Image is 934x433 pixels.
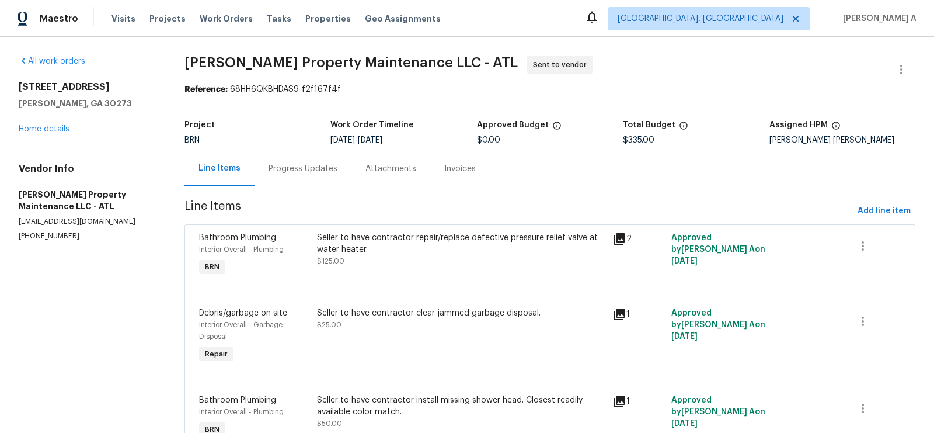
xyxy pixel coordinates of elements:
h5: Assigned HPM [769,121,828,129]
h5: Work Order Timeline [330,121,414,129]
span: [GEOGRAPHIC_DATA], [GEOGRAPHIC_DATA] [618,13,783,25]
h5: Project [184,121,215,129]
h5: Total Budget [623,121,675,129]
span: Properties [305,13,351,25]
span: Debris/garbage on site [199,309,287,317]
h5: [PERSON_NAME], GA 30273 [19,98,156,109]
span: Tasks [267,15,291,23]
span: [DATE] [671,257,698,265]
h5: Approved Budget [477,121,549,129]
p: [EMAIL_ADDRESS][DOMAIN_NAME] [19,217,156,227]
span: $25.00 [317,321,341,328]
div: Attachments [365,163,416,175]
div: Progress Updates [269,163,337,175]
span: Bathroom Plumbing [199,234,276,242]
span: Line Items [184,200,853,222]
span: - [330,136,382,144]
div: 1 [612,394,664,408]
span: [DATE] [671,420,698,428]
div: Invoices [444,163,476,175]
span: $50.00 [317,420,342,427]
span: Interior Overall - Garbage Disposal [199,321,283,340]
span: The total cost of line items that have been proposed by Opendoor. This sum includes line items th... [679,121,688,136]
div: Seller to have contractor install missing shower head. Closest readily available color match. [317,394,605,418]
a: All work orders [19,57,85,65]
div: 1 [612,307,664,321]
span: Work Orders [200,13,253,25]
span: Interior Overall - Plumbing [199,408,284,415]
span: [PERSON_NAME] A [838,13,916,25]
h5: [PERSON_NAME] Property Maintenance LLC - ATL [19,189,156,212]
span: [PERSON_NAME] Property Maintenance LLC - ATL [184,56,518,70]
div: 2 [612,232,664,246]
span: [DATE] [330,136,355,144]
div: Line Items [198,162,241,174]
span: [DATE] [358,136,382,144]
span: Maestro [40,13,78,25]
span: Approved by [PERSON_NAME] A on [671,309,765,341]
span: Visits [111,13,135,25]
div: Seller to have contractor repair/replace defective pressure relief valve at water heater. [317,232,605,255]
span: Geo Assignments [365,13,441,25]
span: [DATE] [671,332,698,341]
span: Approved by [PERSON_NAME] A on [671,234,765,265]
span: BRN [200,261,224,273]
span: Approved by [PERSON_NAME] A on [671,396,765,428]
h4: Vendor Info [19,163,156,175]
span: Projects [149,13,186,25]
span: BRN [184,136,200,144]
span: $125.00 [317,258,344,265]
span: Bathroom Plumbing [199,396,276,404]
h2: [STREET_ADDRESS] [19,81,156,93]
span: Interior Overall - Plumbing [199,246,284,253]
button: Add line item [853,200,915,222]
span: Add line item [858,204,911,219]
b: Reference: [184,85,228,93]
span: $0.00 [477,136,500,144]
div: 68HH6QKBHDAS9-f2f167f4f [184,84,915,95]
a: Home details [19,125,69,133]
span: $335.00 [623,136,654,144]
div: Seller to have contractor clear jammed garbage disposal. [317,307,605,319]
p: [PHONE_NUMBER] [19,231,156,241]
span: The total cost of line items that have been approved by both Opendoor and the Trade Partner. This... [552,121,562,136]
span: Repair [200,348,232,360]
span: Sent to vendor [533,59,591,71]
span: The hpm assigned to this work order. [831,121,841,136]
div: [PERSON_NAME] [PERSON_NAME] [769,136,915,144]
